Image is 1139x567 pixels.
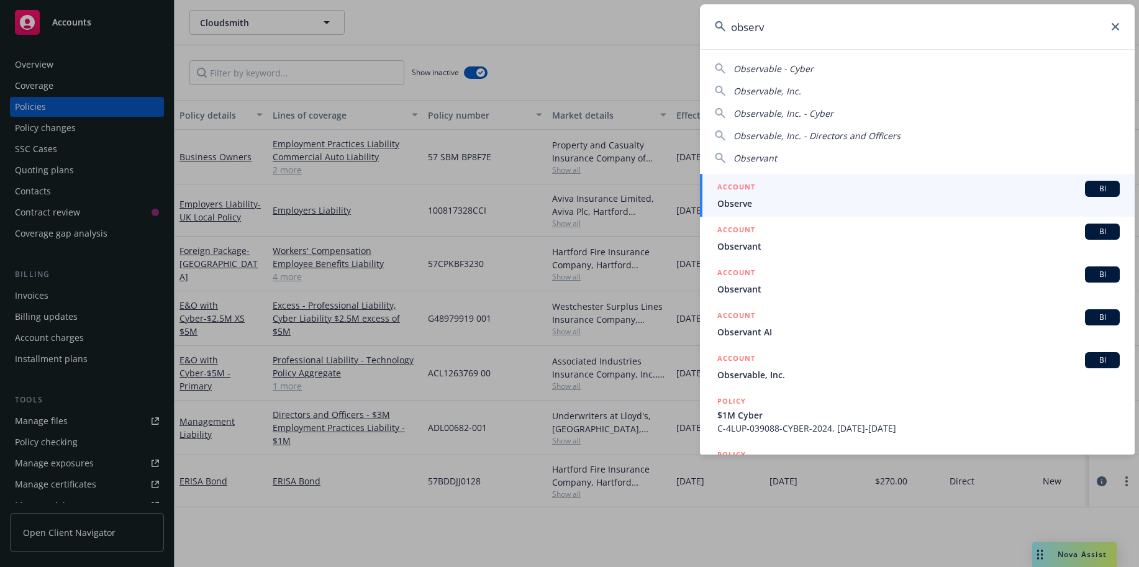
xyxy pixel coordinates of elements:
[700,302,1135,345] a: ACCOUNTBIObservant AI
[717,422,1120,435] span: C-4LUP-039088-CYBER-2024, [DATE]-[DATE]
[700,442,1135,495] a: POLICY
[717,352,755,367] h5: ACCOUNT
[700,217,1135,260] a: ACCOUNTBIObservant
[700,260,1135,302] a: ACCOUNTBIObservant
[717,309,755,324] h5: ACCOUNT
[1090,312,1115,323] span: BI
[717,266,755,281] h5: ACCOUNT
[717,409,1120,422] span: $1M Cyber
[733,63,814,75] span: Observable - Cyber
[733,85,801,97] span: Observable, Inc.
[717,224,755,238] h5: ACCOUNT
[717,283,1120,296] span: Observant
[700,4,1135,49] input: Search...
[733,107,833,119] span: Observable, Inc. - Cyber
[1090,183,1115,194] span: BI
[717,181,755,196] h5: ACCOUNT
[700,174,1135,217] a: ACCOUNTBIObserve
[733,152,777,164] span: Observant
[717,197,1120,210] span: Observe
[717,325,1120,338] span: Observant AI
[733,130,901,142] span: Observable, Inc. - Directors and Officers
[1090,226,1115,237] span: BI
[700,345,1135,388] a: ACCOUNTBIObservable, Inc.
[717,395,746,407] h5: POLICY
[700,388,1135,442] a: POLICY$1M CyberC-4LUP-039088-CYBER-2024, [DATE]-[DATE]
[717,448,746,461] h5: POLICY
[717,368,1120,381] span: Observable, Inc.
[1090,269,1115,280] span: BI
[717,240,1120,253] span: Observant
[1090,355,1115,366] span: BI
